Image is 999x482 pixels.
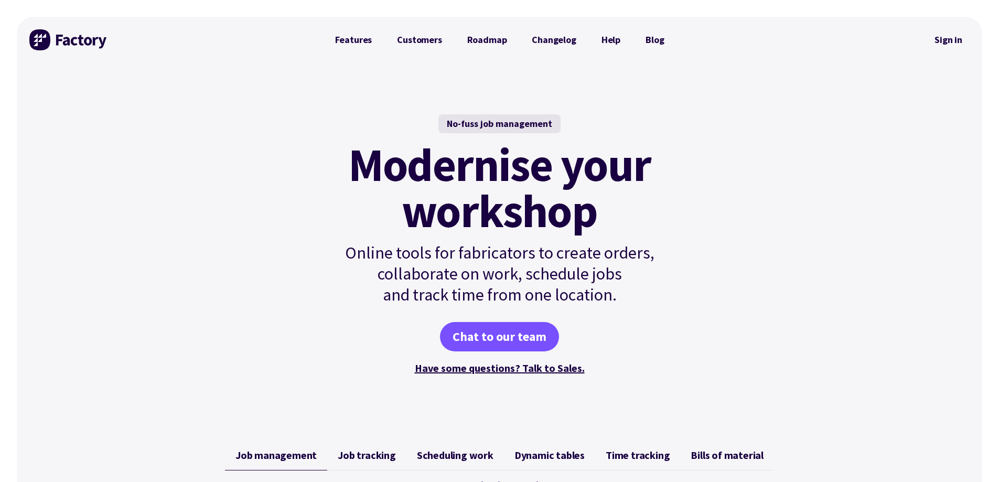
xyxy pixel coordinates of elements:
span: Bills of material [691,449,764,462]
a: Sign in [927,28,970,52]
span: Job management [235,449,317,462]
img: Factory [29,29,108,50]
div: No-fuss job management [438,114,561,133]
a: Chat to our team [440,322,559,351]
nav: Secondary Navigation [927,28,970,52]
span: Job tracking [338,449,396,462]
a: Roadmap [455,29,520,50]
a: Help [589,29,633,50]
a: Changelog [519,29,588,50]
mark: Modernise your workshop [348,142,651,234]
a: Blog [633,29,676,50]
span: Scheduling work [417,449,493,462]
a: Have some questions? Talk to Sales. [415,361,585,374]
a: Customers [384,29,454,50]
span: Time tracking [606,449,670,462]
p: Online tools for fabricators to create orders, collaborate on work, schedule jobs and track time ... [323,242,677,305]
a: Features [323,29,385,50]
span: Dynamic tables [514,449,585,462]
nav: Primary Navigation [323,29,677,50]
